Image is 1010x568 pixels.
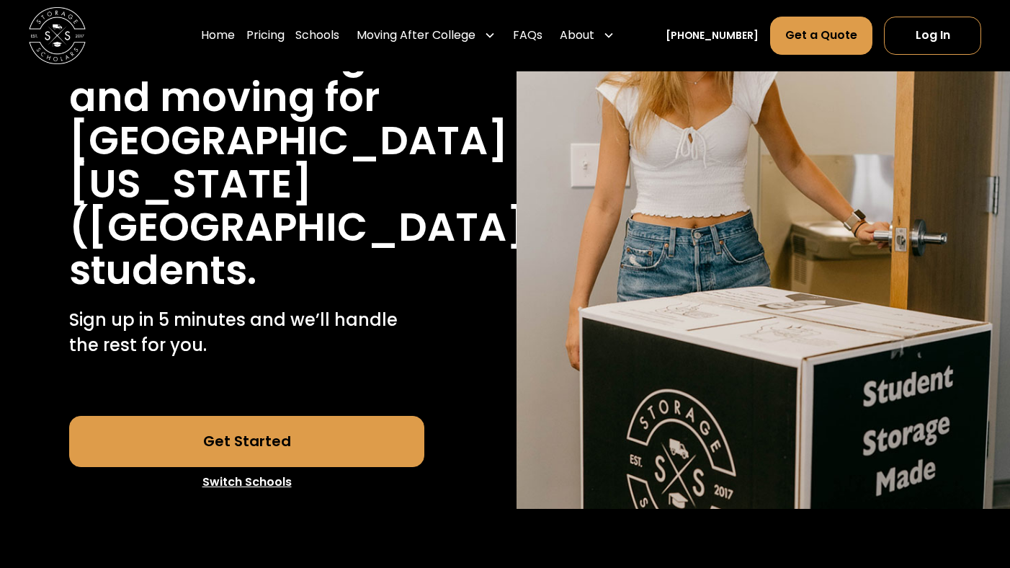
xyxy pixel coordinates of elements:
[201,16,235,56] a: Home
[295,16,339,56] a: Schools
[69,307,424,359] p: Sign up in 5 minutes and we’ll handle the rest for you.
[560,27,594,45] div: About
[357,27,475,45] div: Moving After College
[69,467,424,497] a: Switch Schools
[69,249,256,292] h1: students.
[351,16,501,56] div: Moving After College
[69,119,546,249] h1: [GEOGRAPHIC_DATA][US_STATE] ([GEOGRAPHIC_DATA])
[513,16,542,56] a: FAQs
[884,17,981,56] a: Log In
[69,416,424,468] a: Get Started
[770,17,872,56] a: Get a Quote
[29,7,86,65] img: Storage Scholars main logo
[666,28,759,43] a: [PHONE_NUMBER]
[554,16,620,56] div: About
[246,16,285,56] a: Pricing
